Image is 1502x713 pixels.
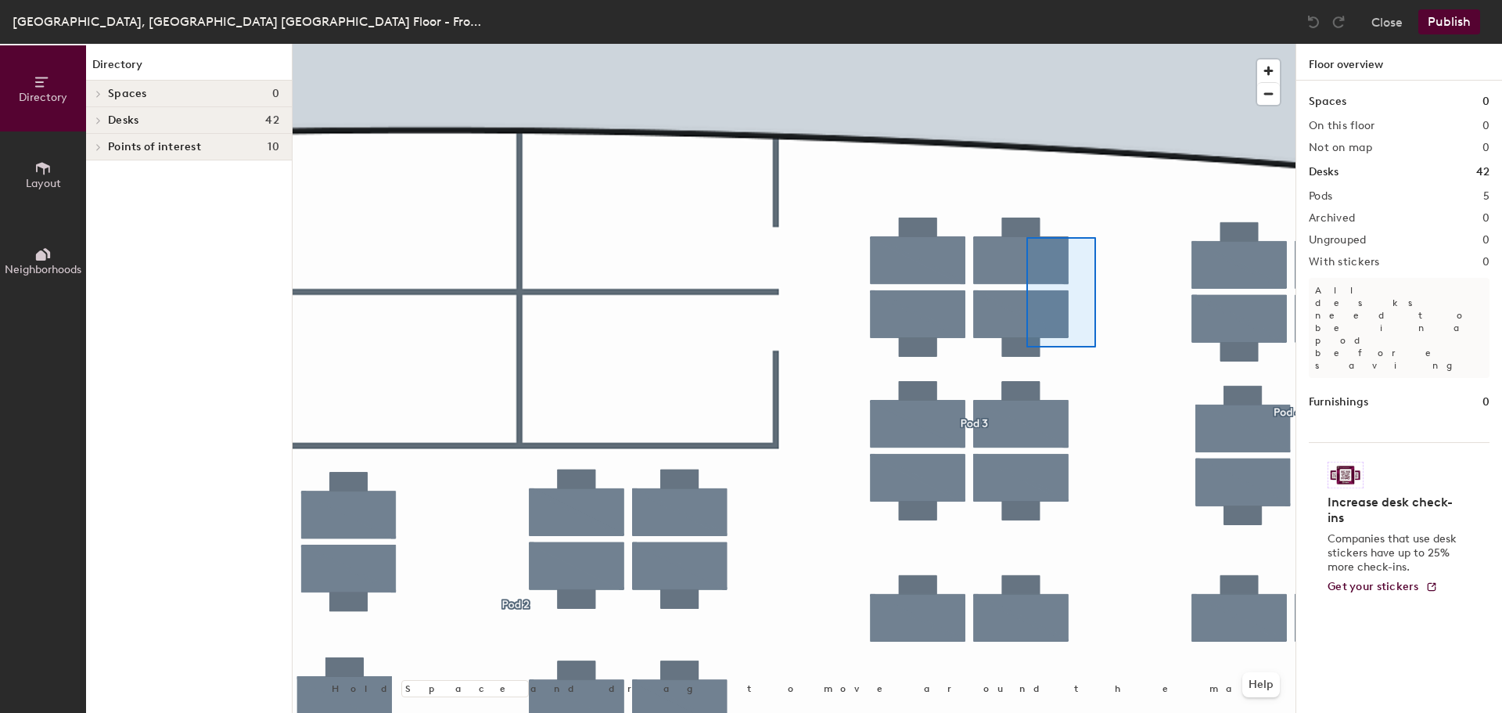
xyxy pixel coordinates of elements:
[1482,93,1489,110] h1: 0
[1309,93,1346,110] h1: Spaces
[1306,14,1321,30] img: Undo
[1482,256,1489,268] h2: 0
[1309,164,1339,181] h1: Desks
[19,91,67,104] span: Directory
[1296,44,1502,81] h1: Floor overview
[1418,9,1480,34] button: Publish
[1328,581,1438,594] a: Get your stickers
[1482,394,1489,411] h1: 0
[1309,394,1368,411] h1: Furnishings
[1328,580,1419,593] span: Get your stickers
[1482,234,1489,247] h2: 0
[1482,212,1489,225] h2: 0
[1309,190,1332,203] h2: Pods
[108,88,147,100] span: Spaces
[1309,212,1355,225] h2: Archived
[1476,164,1489,181] h1: 42
[268,141,279,153] span: 10
[1309,278,1489,378] p: All desks need to be in a pod before saving
[1328,532,1461,574] p: Companies that use desk stickers have up to 25% more check-ins.
[1328,462,1364,488] img: Sticker logo
[1482,120,1489,132] h2: 0
[272,88,279,100] span: 0
[1483,190,1489,203] h2: 5
[1482,142,1489,154] h2: 0
[13,12,482,31] div: [GEOGRAPHIC_DATA], [GEOGRAPHIC_DATA] [GEOGRAPHIC_DATA] Floor - Frontec
[1309,234,1367,247] h2: Ungrouped
[1328,495,1461,526] h4: Increase desk check-ins
[1309,256,1380,268] h2: With stickers
[108,141,201,153] span: Points of interest
[26,177,61,190] span: Layout
[86,56,292,81] h1: Directory
[5,263,81,276] span: Neighborhoods
[1242,672,1280,697] button: Help
[1309,120,1375,132] h2: On this floor
[265,114,279,127] span: 42
[1331,14,1346,30] img: Redo
[108,114,138,127] span: Desks
[1309,142,1372,154] h2: Not on map
[1371,9,1403,34] button: Close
